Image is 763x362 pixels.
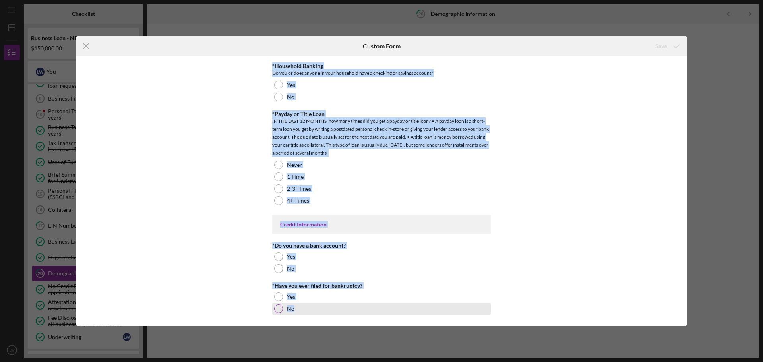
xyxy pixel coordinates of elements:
div: *Payday or Title Loan [272,111,491,117]
label: 4+ Times [287,197,309,204]
label: Yes [287,82,295,88]
label: Yes [287,294,295,300]
button: Save [647,38,687,54]
label: No [287,265,294,272]
div: Credit Information [280,221,483,228]
label: 2-3 Times [287,186,311,192]
label: Yes [287,254,295,260]
div: *Do you have a bank account? [272,242,491,249]
label: No [287,94,294,100]
div: IN THE LAST 12 MONTHS, how many times did you get a payday or title loan? • A payday loan is a sh... [272,117,491,157]
div: Do you or does anyone in your household have a checking or savings account? [272,69,491,77]
div: *Household Banking [272,63,491,69]
label: No [287,306,294,312]
label: 1 Time [287,174,304,180]
label: Never [287,162,302,168]
h6: Custom Form [363,43,401,50]
div: Save [655,38,667,54]
div: *Have you ever filed for bankruptcy? [272,283,491,289]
